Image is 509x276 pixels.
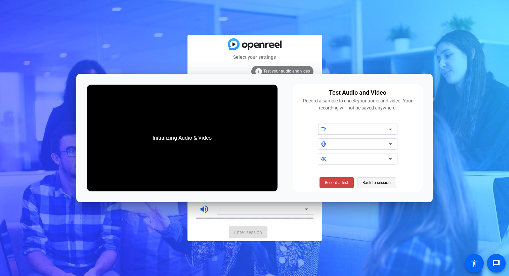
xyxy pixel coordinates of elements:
mat-icon: accessibility [470,259,478,267]
span: Record a test [325,180,348,186]
mat-icon: message [492,259,500,267]
mat-card-subtitle: Select your settings [187,53,322,61]
mat-icon: info [255,67,263,76]
div: Initializing Audio & Video [146,127,218,149]
span: Back to session [363,176,391,189]
span: Test your audio and video [263,69,310,74]
div: Record a sample to check your audio and video. Your recording will not be saved anywhere. [297,97,419,111]
mat-icon: volume_up [199,204,209,214]
button: Back to session [357,177,396,188]
img: blue-gradient.svg [228,38,282,50]
button: Record a test [320,177,354,188]
div: Test Audio and Video [329,88,386,97]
